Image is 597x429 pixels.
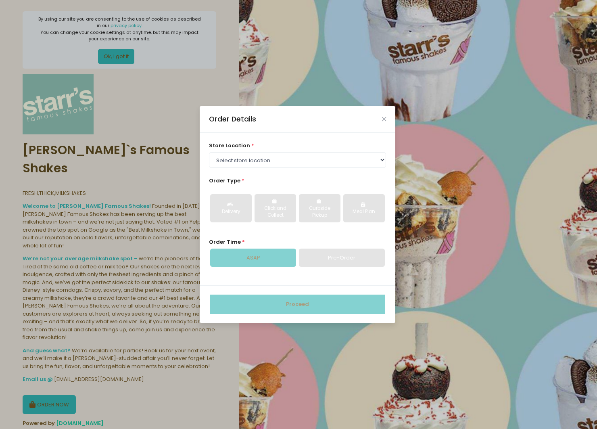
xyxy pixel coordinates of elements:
[382,117,386,121] button: Close
[299,194,340,222] button: Curbside Pickup
[210,194,252,222] button: Delivery
[349,208,379,216] div: Meal Plan
[305,205,335,219] div: Curbside Pickup
[209,238,241,246] span: Order Time
[260,205,290,219] div: Click and Collect
[216,208,246,216] div: Delivery
[209,177,240,184] span: Order Type
[209,114,256,124] div: Order Details
[210,295,385,314] button: Proceed
[343,194,385,222] button: Meal Plan
[209,142,250,149] span: store location
[255,194,296,222] button: Click and Collect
